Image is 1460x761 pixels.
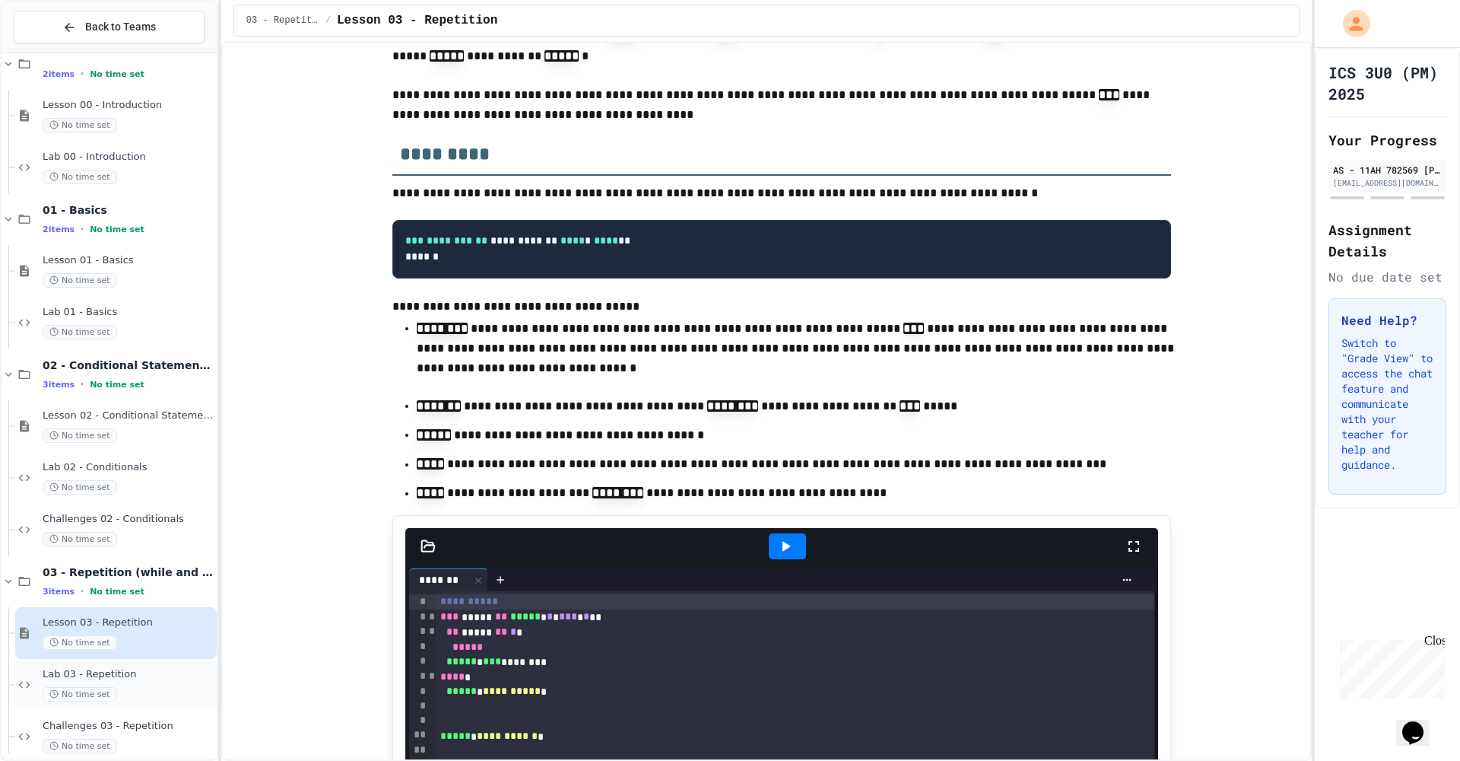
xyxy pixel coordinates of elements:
h3: Need Help? [1341,311,1433,330]
h2: Assignment Details [1328,219,1446,262]
span: • [81,378,84,390]
span: No time set [43,635,117,650]
div: My Account [1327,6,1374,41]
span: No time set [43,428,117,443]
span: No time set [43,118,117,132]
div: No due date set [1328,268,1446,286]
span: Lab 01 - Basics [43,306,214,319]
span: Challenges 03 - Repetition [43,720,214,733]
span: No time set [43,325,117,339]
iframe: chat widget [1396,700,1445,746]
span: No time set [43,480,117,495]
span: Lab 03 - Repetition [43,668,214,681]
span: No time set [90,380,144,390]
span: 2 items [43,69,75,79]
span: Lesson 02 - Conditional Statements (if) [43,409,214,422]
span: • [81,68,84,80]
span: Back to Teams [85,19,156,35]
span: 03 - Repetition (while and for) [43,565,214,579]
div: AS - 11AH 782569 [PERSON_NAME] SS [1333,163,1442,177]
p: Switch to "Grade View" to access the chat feature and communicate with your teacher for help and ... [1341,336,1433,473]
span: Lab 02 - Conditionals [43,461,214,474]
span: • [81,585,84,597]
iframe: chat widget [1334,634,1445,699]
span: No time set [90,224,144,234]
div: Chat with us now!Close [6,6,105,97]
span: No time set [43,739,117,753]
span: 3 items [43,587,75,597]
span: No time set [43,532,117,546]
span: / [325,14,331,27]
span: Lab 00 - Introduction [43,151,214,164]
span: Lesson 03 - Repetition [337,11,497,30]
span: No time set [43,170,117,184]
h1: ICS 3U0 (PM) 2025 [1328,62,1446,104]
span: 2 items [43,224,75,234]
span: 3 items [43,380,75,390]
button: Back to Teams [14,11,205,43]
span: 02 - Conditional Statements (if) [43,358,214,372]
span: • [81,223,84,235]
h2: Your Progress [1328,129,1446,151]
span: No time set [43,273,117,288]
span: Challenges 02 - Conditionals [43,513,214,526]
span: Lesson 00 - Introduction [43,99,214,112]
div: [EMAIL_ADDRESS][DOMAIN_NAME] [1333,177,1442,189]
span: No time set [90,587,144,597]
span: No time set [90,69,144,79]
span: Lesson 03 - Repetition [43,616,214,629]
span: 01 - Basics [43,203,214,217]
span: Lesson 01 - Basics [43,254,214,267]
span: 03 - Repetition (while and for) [246,14,319,27]
span: No time set [43,687,117,702]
